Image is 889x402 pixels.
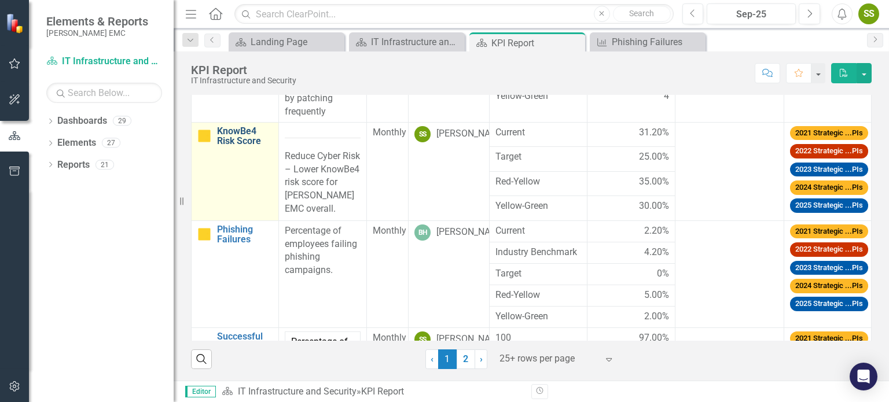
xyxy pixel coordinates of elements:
[858,3,879,24] button: SS
[587,122,675,147] td: Double-Click to Edit
[587,171,675,196] td: Double-Click to Edit
[285,331,360,392] td: Percentage of Employees completing Training
[191,76,296,85] div: IT Infrastructure and Security
[657,267,669,281] span: 0%
[790,224,868,239] span: 2021 Strategic ...PIs
[790,198,868,213] span: 2025 Strategic ...PIs
[639,175,669,189] span: 35.00%
[639,200,669,213] span: 30.00%
[480,353,483,364] span: ›
[790,279,868,293] span: 2024 Strategic ...PIs
[279,220,366,327] td: Double-Click to Edit
[495,310,582,323] span: Yellow-Green
[185,386,216,397] span: Editor
[489,147,587,172] td: Double-Click to Edit
[431,353,434,364] span: ‹
[495,200,582,213] span: Yellow-Green
[639,126,669,139] span: 31.20%
[790,163,868,177] span: 2023 Strategic ...PIs
[46,55,162,68] a: IT Infrastructure and Security
[495,267,582,281] span: Target
[46,14,148,28] span: Elements & Reports
[790,126,868,141] span: 2021 Strategic ...PIs
[707,3,796,24] button: Sep-25
[593,35,703,49] a: Phishing Failures
[217,331,273,372] a: Successful completion of security training
[102,138,120,148] div: 27
[644,310,669,323] span: 2.00%
[409,122,489,220] td: Double-Click to Edit
[587,196,675,221] td: Double-Click to Edit
[6,13,26,33] img: ClearPoint Strategy
[587,263,675,285] td: Double-Click to Edit
[457,349,475,369] a: 2
[587,306,675,327] td: Double-Click to Edit
[234,4,673,24] input: Search ClearPoint...
[495,150,582,164] span: Target
[232,35,341,49] a: Landing Page
[95,160,114,169] div: 21
[489,122,587,147] td: Double-Click to Edit
[790,261,868,275] span: 2023 Strategic ...PIs
[489,242,587,263] td: Double-Click to Edit
[613,6,671,22] button: Search
[495,126,582,139] span: Current
[850,363,877,390] div: Open Intercom Messenger
[113,116,131,126] div: 29
[489,171,587,196] td: Double-Click to Edit
[489,220,587,242] td: Double-Click to Edit
[790,242,868,257] span: 2022 Strategic ...PIs
[644,246,669,259] span: 4.20%
[285,150,360,216] p: Reduce Cyber Risk – Lower KnowBe4 risk score for [PERSON_NAME] EMC overall.
[491,36,582,50] div: KPI Report
[790,331,868,346] span: 2021 Strategic ...PIs
[436,127,506,141] div: [PERSON_NAME]
[489,285,587,306] td: Double-Click to Edit
[192,220,279,327] td: Double-Click to Edit Right Click for Context Menu
[373,224,403,238] div: Monthly
[361,386,404,397] div: KPI Report
[711,8,792,21] div: Sep-25
[587,285,675,306] td: Double-Click to Edit
[587,147,675,172] td: Double-Click to Edit
[639,331,669,345] span: 97.00%
[222,385,523,399] div: »
[587,86,675,122] td: Double-Click to Edit
[587,242,675,263] td: Double-Click to Edit
[46,28,148,38] small: [PERSON_NAME] EMC
[675,220,784,327] td: Double-Click to Edit
[46,83,162,103] input: Search Below...
[489,263,587,285] td: Double-Click to Edit
[192,122,279,220] td: Double-Click to Edit Right Click for Context Menu
[675,122,784,220] td: Double-Click to Edit
[217,224,273,245] a: Phishing Failures
[644,224,669,238] span: 2.20%
[495,90,582,103] span: Yellow-Green
[217,126,273,146] a: KnowBe4 Risk Score
[197,227,211,241] img: Caution
[489,196,587,221] td: Double-Click to Edit
[436,333,506,346] div: [PERSON_NAME]
[197,129,211,143] img: Caution
[366,220,409,327] td: Double-Click to Edit
[409,220,489,327] td: Double-Click to Edit
[587,220,675,242] td: Double-Click to Edit
[371,35,462,49] div: IT Infrastructure and Security
[251,35,341,49] div: Landing Page
[352,35,462,49] a: IT Infrastructure and Security
[587,327,675,352] td: Double-Click to Edit
[373,331,403,345] div: Monthly
[790,297,868,311] span: 2025 Strategic ...PIs
[57,115,107,128] a: Dashboards
[790,180,868,195] span: 2024 Strategic ...PIs
[784,122,871,220] td: Double-Click to Edit
[438,349,457,369] span: 1
[495,224,582,238] span: Current
[414,126,431,142] div: SS
[238,386,357,397] a: IT Infrastructure and Security
[495,289,582,302] span: Red-Yellow
[784,220,871,327] td: Double-Click to Edit
[285,224,360,277] p: Percentage of employees failing phishing campaigns.
[629,9,654,18] span: Search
